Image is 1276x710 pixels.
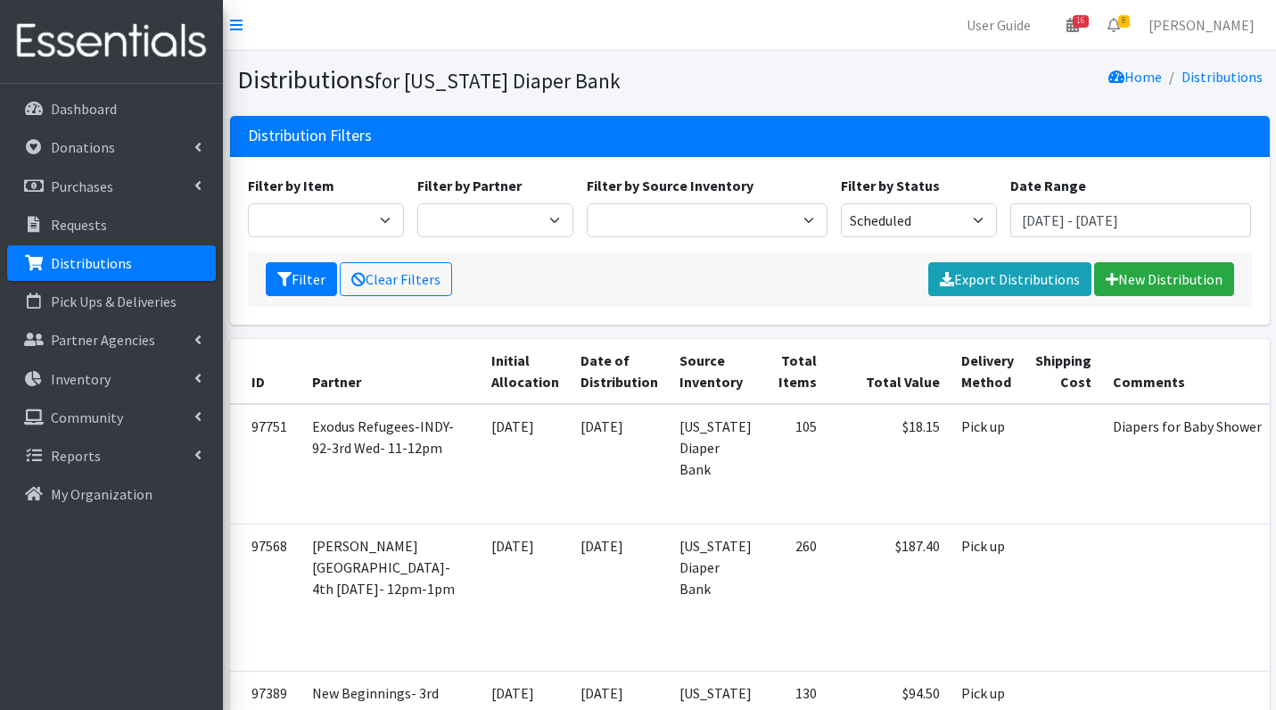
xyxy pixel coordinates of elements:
td: [DATE] [570,404,669,524]
a: Reports [7,438,216,474]
span: 8 [1118,15,1130,28]
h3: Distribution Filters [248,127,372,145]
p: Requests [51,216,107,234]
label: Filter by Partner [417,175,522,196]
th: Partner [301,339,481,404]
p: Inventory [51,370,111,388]
th: Date of Distribution [570,339,669,404]
small: for [US_STATE] Diaper Bank [375,68,621,94]
td: [US_STATE] Diaper Bank [669,524,762,671]
p: My Organization [51,485,152,503]
a: Export Distributions [928,262,1091,296]
a: Inventory [7,361,216,397]
p: Reports [51,447,101,465]
p: Pick Ups & Deliveries [51,293,177,310]
img: HumanEssentials [7,12,216,71]
th: Source Inventory [669,339,762,404]
p: Dashboard [51,100,117,118]
a: Donations [7,129,216,165]
a: User Guide [952,7,1045,43]
a: Community [7,400,216,435]
a: Requests [7,207,216,243]
label: Filter by Item [248,175,334,196]
td: 260 [762,524,827,671]
label: Date Range [1010,175,1086,196]
td: Diapers for Baby Shower [1102,404,1276,524]
p: Purchases [51,177,113,195]
p: Donations [51,138,115,156]
td: 97751 [230,404,301,524]
td: Pick up [951,524,1025,671]
th: Comments [1102,339,1276,404]
th: Delivery Method [951,339,1025,404]
p: Partner Agencies [51,331,155,349]
td: [DATE] [481,524,570,671]
a: My Organization [7,476,216,512]
a: New Distribution [1094,262,1234,296]
a: Pick Ups & Deliveries [7,284,216,319]
td: [DATE] [570,524,669,671]
th: Total Items [762,339,827,404]
input: January 1, 2011 - December 31, 2011 [1010,203,1251,237]
td: Exodus Refugees-INDY-92-3rd Wed- 11-12pm [301,404,481,524]
td: [US_STATE] Diaper Bank [669,404,762,524]
td: [DATE] [481,404,570,524]
td: $187.40 [827,524,951,671]
p: Distributions [51,254,132,272]
td: 105 [762,404,827,524]
label: Filter by Status [841,175,940,196]
a: Dashboard [7,91,216,127]
a: 8 [1093,7,1134,43]
p: Community [51,409,123,426]
td: 97568 [230,524,301,671]
td: $18.15 [827,404,951,524]
th: Total Value [827,339,951,404]
th: Initial Allocation [481,339,570,404]
span: 16 [1073,15,1089,28]
a: Partner Agencies [7,322,216,358]
td: [PERSON_NAME][GEOGRAPHIC_DATA]- 4th [DATE]- 12pm-1pm [301,524,481,671]
a: Clear Filters [340,262,452,296]
th: ID [230,339,301,404]
a: Home [1108,68,1162,86]
h1: Distributions [237,64,744,95]
a: Purchases [7,169,216,204]
label: Filter by Source Inventory [587,175,753,196]
th: Shipping Cost [1025,339,1102,404]
a: 16 [1052,7,1093,43]
a: Distributions [7,245,216,281]
button: Filter [266,262,337,296]
a: Distributions [1181,68,1263,86]
td: Pick up [951,404,1025,524]
a: [PERSON_NAME] [1134,7,1269,43]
